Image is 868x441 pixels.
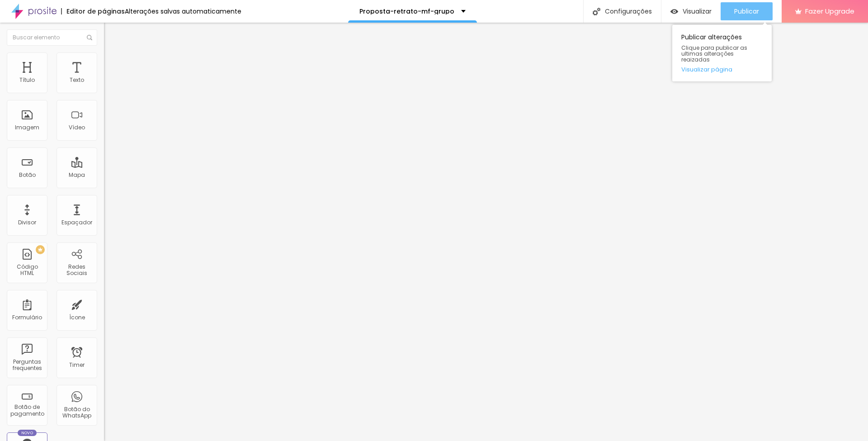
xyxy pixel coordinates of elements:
[19,77,35,83] div: Título
[69,314,85,321] div: Ícone
[670,8,678,15] img: view-1.svg
[9,264,45,277] div: Código HTML
[125,8,241,14] div: Alterações salvas automaticamente
[683,8,712,15] span: Visualizar
[805,7,854,15] span: Fazer Upgrade
[69,362,85,368] div: Timer
[59,264,94,277] div: Redes Sociais
[721,2,773,20] button: Publicar
[9,404,45,417] div: Botão de pagamento
[672,25,772,81] div: Publicar alterações
[61,219,92,226] div: Espaçador
[69,172,85,178] div: Mapa
[681,66,763,72] a: Visualizar página
[18,219,36,226] div: Divisor
[70,77,84,83] div: Texto
[359,8,454,14] p: Proposta-retrato-mf-grupo
[18,430,37,436] div: Novo
[104,23,868,441] iframe: Editor
[12,314,42,321] div: Formulário
[734,8,759,15] span: Publicar
[59,406,94,419] div: Botão do WhatsApp
[69,124,85,131] div: Vídeo
[87,35,92,40] img: Icone
[593,8,600,15] img: Icone
[19,172,36,178] div: Botão
[9,359,45,372] div: Perguntas frequentes
[61,8,125,14] div: Editor de páginas
[661,2,721,20] button: Visualizar
[7,29,97,46] input: Buscar elemento
[681,45,763,63] span: Clique para publicar as ultimas alterações reaizadas
[15,124,39,131] div: Imagem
